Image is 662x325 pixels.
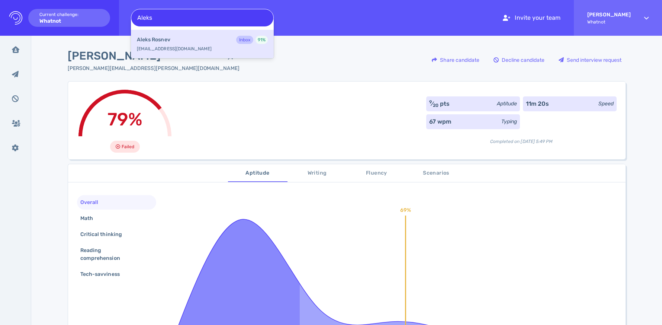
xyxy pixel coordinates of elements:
[256,36,268,44] div: 91 %
[400,207,411,213] text: 69%
[351,169,402,178] span: Fluency
[587,12,631,18] strong: [PERSON_NAME]
[137,36,170,44] b: Aleks Rosnev
[489,51,549,69] button: Decline candidate
[292,169,343,178] span: Writing
[232,169,283,178] span: Aptitude
[122,142,134,151] span: Failed
[490,51,548,68] div: Decline candidate
[433,103,438,108] sub: 20
[555,51,625,68] div: Send interview request
[131,30,274,58] div: [EMAIL_ADDRESS][DOMAIN_NAME]
[555,51,626,69] button: Send interview request
[598,100,614,108] div: Speed
[107,109,142,130] span: 79%
[429,117,451,126] div: 67 wpm
[236,36,253,44] div: Inbox
[79,213,102,224] div: Math
[68,64,240,72] div: Click to copy the email address
[79,245,148,264] div: Reading comprehension
[526,99,549,108] div: 11m 20s
[501,118,517,125] div: Typing
[429,99,432,105] sup: 9
[428,51,483,69] button: Share candidate
[68,48,223,64] span: [PERSON_NAME]
[79,229,131,240] div: Critical thinking
[428,51,483,68] div: Share candidate
[587,19,631,25] span: Whatnot
[79,269,129,280] div: Tech-savviness
[79,197,107,208] div: Overall
[497,100,517,108] div: Aptitude
[429,99,450,108] div: ⁄ pts
[411,169,462,178] span: Scenarios
[426,132,617,145] div: Completed on [DATE] 5:49 PM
